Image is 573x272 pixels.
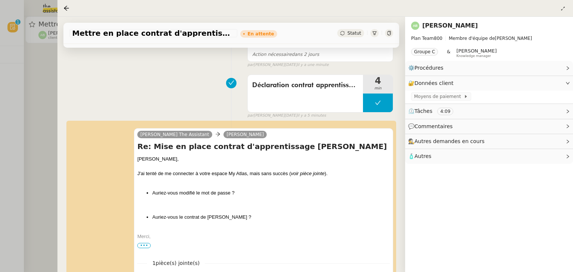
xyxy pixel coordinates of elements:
[414,108,432,114] span: Tâches
[252,52,292,57] span: Action nécessaire
[411,36,434,41] span: Plan Team
[137,131,212,138] a: [PERSON_NAME] The Assistant
[449,36,495,41] span: Membre d'équipe de
[297,62,329,68] span: il y a une minute
[456,48,497,54] span: [PERSON_NAME]
[414,93,464,100] span: Moyens de paiement
[252,41,285,47] span: En attente
[408,123,456,129] span: 💬
[223,131,267,138] a: [PERSON_NAME]
[408,138,488,144] span: 🕵️
[247,113,254,119] span: par
[422,22,478,29] a: [PERSON_NAME]
[137,141,390,152] h4: Re: Mise en place contrat d'apprentissage [PERSON_NAME]
[411,22,419,30] img: svg
[137,170,390,177] div: J'ai tenté de me connecter à votre espace My Atlas, mais sans succès ( ).
[252,52,319,57] span: dans 2 jours
[72,29,234,37] span: Mettre en place contrat d'apprentissage [PERSON_NAME]
[405,76,573,91] div: 🔐Données client
[247,62,254,68] span: par
[152,214,390,221] li: Auriez-vous le contrat de [PERSON_NAME] ?
[291,171,325,176] em: voir pièce jointe
[252,80,358,91] span: Déclaration contrat apprentissage OPCO
[414,138,485,144] span: Autres demandes en cours
[447,48,450,58] span: &
[434,36,442,41] span: 800
[137,243,151,248] span: •••
[408,153,431,159] span: 🧴
[405,149,573,164] div: 🧴Autres
[414,123,453,129] span: Commentaires
[456,54,491,58] span: Knowledge manager
[297,113,326,119] span: il y a 5 minutes
[248,32,274,36] div: En attente
[363,76,393,85] span: 4
[411,48,438,56] nz-tag: Groupe C
[147,259,205,268] span: 1
[405,134,573,149] div: 🕵️Autres demandes en cours
[347,31,361,36] span: Statut
[408,64,447,72] span: ⚙️
[137,155,390,163] div: [PERSON_NAME],
[156,260,200,266] span: pièce(s) jointe(s)
[247,113,326,119] small: [PERSON_NAME][DATE]
[405,61,573,75] div: ⚙️Procédures
[408,108,460,114] span: ⏲️
[152,189,390,197] li: Auriez-vous modifié le mot de passe ?
[414,153,431,159] span: Autres
[411,35,567,42] span: [PERSON_NAME]
[405,104,573,118] div: ⏲️Tâches 4:09
[408,79,457,88] span: 🔐
[405,119,573,134] div: 💬Commentaires
[363,85,393,92] span: min
[414,65,444,71] span: Procédures
[437,108,453,115] nz-tag: 4:09
[247,62,329,68] small: [PERSON_NAME][DATE]
[137,233,390,240] div: Merci,
[414,80,454,86] span: Données client
[456,48,497,58] app-user-label: Knowledge manager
